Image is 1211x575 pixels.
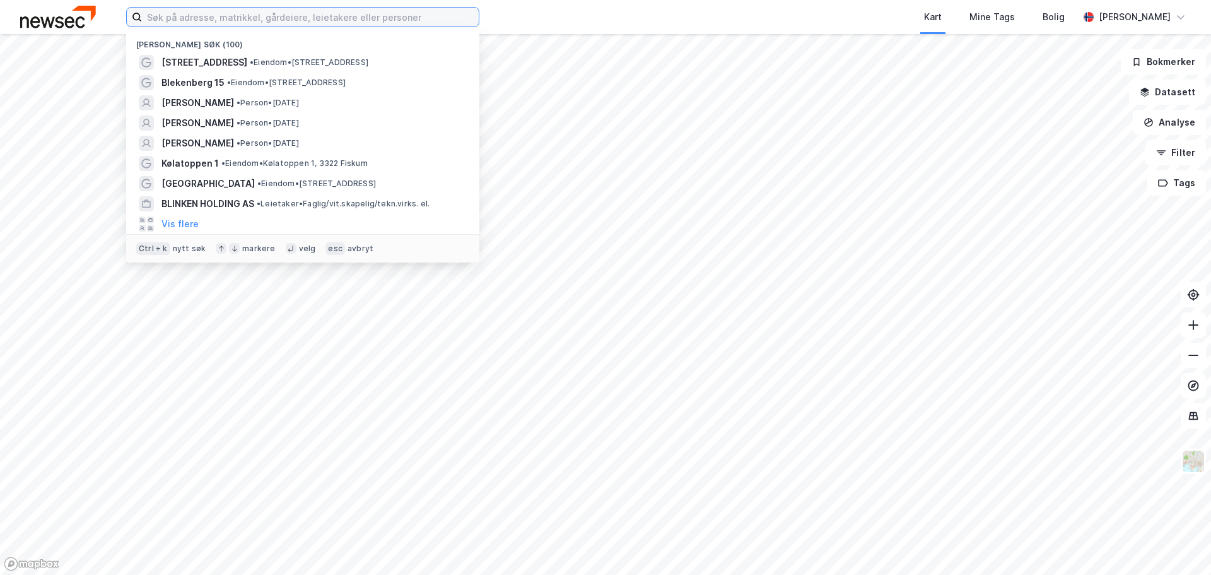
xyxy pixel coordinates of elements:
[1099,9,1171,25] div: [PERSON_NAME]
[237,118,240,127] span: •
[237,138,299,148] span: Person • [DATE]
[299,244,316,254] div: velg
[237,98,240,107] span: •
[161,95,234,110] span: [PERSON_NAME]
[257,199,260,208] span: •
[969,9,1015,25] div: Mine Tags
[237,138,240,148] span: •
[161,55,247,70] span: [STREET_ADDRESS]
[161,176,255,191] span: [GEOGRAPHIC_DATA]
[1148,514,1211,575] iframe: Chat Widget
[242,244,275,254] div: markere
[221,158,225,168] span: •
[136,242,170,255] div: Ctrl + k
[173,244,206,254] div: nytt søk
[257,199,430,209] span: Leietaker • Faglig/vit.skapelig/tekn.virks. el.
[161,156,219,171] span: Kølatoppen 1
[227,78,346,88] span: Eiendom • [STREET_ADDRESS]
[161,196,254,211] span: BLINKEN HOLDING AS
[227,78,231,87] span: •
[20,6,96,28] img: newsec-logo.f6e21ccffca1b3a03d2d.png
[142,8,479,27] input: Søk på adresse, matrikkel, gårdeiere, leietakere eller personer
[161,116,234,131] span: [PERSON_NAME]
[161,75,225,90] span: Blekenberg 15
[237,118,299,128] span: Person • [DATE]
[1043,9,1065,25] div: Bolig
[250,57,368,68] span: Eiendom • [STREET_ADDRESS]
[161,136,234,151] span: [PERSON_NAME]
[325,242,345,255] div: esc
[126,30,479,52] div: [PERSON_NAME] søk (100)
[161,216,199,232] button: Vis flere
[237,98,299,108] span: Person • [DATE]
[257,179,261,188] span: •
[924,9,942,25] div: Kart
[221,158,368,169] span: Eiendom • Kølatoppen 1, 3322 Fiskum
[250,57,254,67] span: •
[257,179,376,189] span: Eiendom • [STREET_ADDRESS]
[348,244,373,254] div: avbryt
